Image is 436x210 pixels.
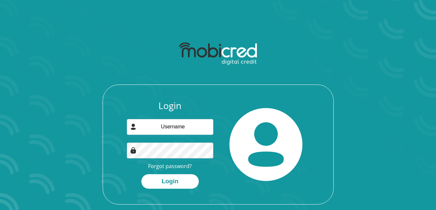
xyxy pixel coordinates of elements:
a: Forgot password? [148,163,192,170]
img: mobicred logo [179,43,257,65]
h3: Login [127,100,213,111]
img: user-icon image [130,124,137,130]
input: Username [127,119,213,135]
button: Login [141,174,199,189]
img: Image [130,147,137,154]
